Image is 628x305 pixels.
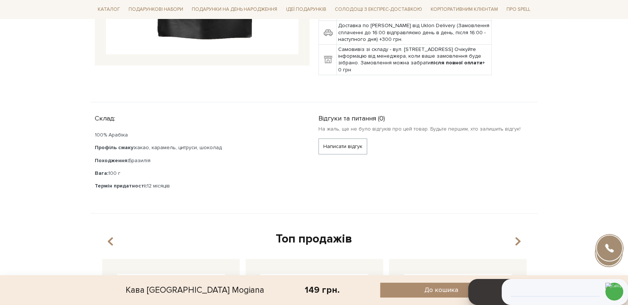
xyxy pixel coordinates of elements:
[323,139,362,154] span: Написати відгук
[95,183,147,189] b: Термін придатності:
[380,283,503,298] button: До кошика
[95,144,135,151] b: Профіль смаку:
[95,170,108,176] b: Вага:
[318,126,533,132] p: На жаль, ще не було відгуків про цей товар. Будьте першим, хто залишить відгук!
[332,3,425,16] a: Солодощі з експрес-доставкою
[431,60,482,66] b: після повної оплати
[95,144,301,151] p: какао, карамель, цитруси, шоколад
[318,138,367,154] button: Написати відгук
[424,286,458,294] span: До кошика
[305,284,340,296] div: 149 грн.
[95,132,301,138] p: 100% Арабіка
[95,157,301,164] p: Бразилія
[95,183,301,189] p: 12 місяців
[283,4,329,15] span: Ідеї подарунків
[95,170,301,177] p: 100 г
[126,283,264,298] div: Кава [GEOGRAPHIC_DATA] Mogiana
[99,231,529,247] div: Топ продажів
[189,4,280,15] span: Подарунки на День народження
[95,4,123,15] span: Каталог
[126,4,186,15] span: Подарункові набори
[428,3,501,16] a: Корпоративним клієнтам
[337,45,492,75] td: Самовивіз зі складу - вул. [STREET_ADDRESS] Очікуйте інформацію від менеджера, коли ваше замовлен...
[504,4,533,15] span: Про Spell
[95,157,129,164] b: Походження:
[318,111,533,123] div: Відгуки та питання (0)
[337,21,492,45] td: Доставка по [PERSON_NAME] від Uklon Delivery (Замовлення сплаченні до 16:00 відправляємо день в д...
[95,111,301,123] div: Склад:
